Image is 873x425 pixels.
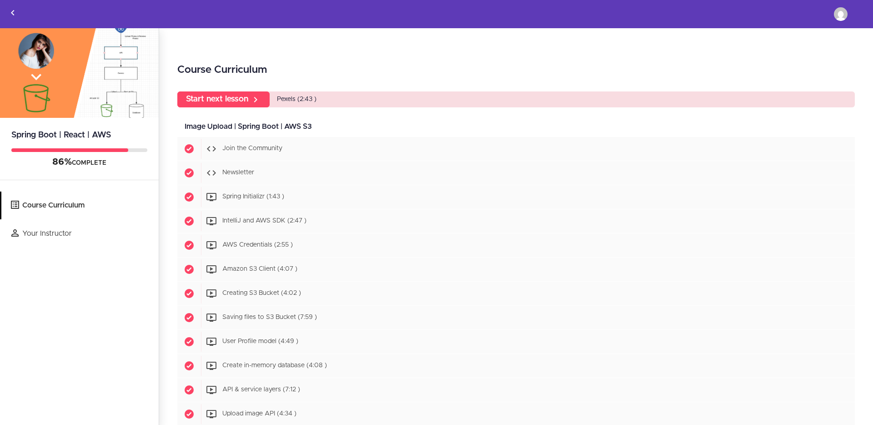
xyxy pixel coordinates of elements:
div: Image Upload | Spring Boot | AWS S3 [177,116,855,137]
a: Completed item AWS Credentials (2:55 ) [177,233,855,257]
span: Completed item [177,185,201,209]
a: Completed item Create in-memory database (4:08 ) [177,354,855,378]
span: 86% [52,157,72,167]
span: Completed item [177,354,201,378]
span: Creating S3 Bucket (4:02 ) [222,290,301,297]
a: Course Curriculum [1,192,159,219]
div: COMPLETE [11,157,147,168]
span: Completed item [177,378,201,402]
a: Start next lesson [177,91,270,107]
a: Completed item Newsletter [177,161,855,185]
a: Back to courses [0,0,25,28]
span: AWS Credentials (2:55 ) [222,242,293,248]
a: Completed item Amazon S3 Client (4:07 ) [177,258,855,281]
span: Completed item [177,161,201,185]
a: Completed item Saving files to S3 Bucket (7:59 ) [177,306,855,329]
span: User Profile model (4:49 ) [222,339,298,345]
a: Completed item IntelliJ and AWS SDK (2:47 ) [177,209,855,233]
span: Upload image API (4:34 ) [222,411,296,417]
a: Completed item Spring Initializr (1:43 ) [177,185,855,209]
img: bsangb@outlook.com [834,7,848,21]
a: Completed item API & service layers (7:12 ) [177,378,855,402]
span: Completed item [177,282,201,305]
span: Completed item [177,137,201,161]
span: Newsletter [222,170,254,176]
a: Completed item Creating S3 Bucket (4:02 ) [177,282,855,305]
span: Completed item [177,233,201,257]
svg: Back to courses [7,7,18,18]
h2: Course Curriculum [177,62,855,78]
span: Pexels (2:43 ) [277,96,316,102]
span: Completed item [177,209,201,233]
span: Join the Community [222,146,282,152]
a: Completed item Join the Community [177,137,855,161]
span: API & service layers (7:12 ) [222,387,300,393]
span: Completed item [177,306,201,329]
span: Amazon S3 Client (4:07 ) [222,266,297,273]
span: Create in-memory database (4:08 ) [222,363,327,369]
a: Your Instructor [1,220,159,248]
span: IntelliJ and AWS SDK (2:47 ) [222,218,306,224]
a: Completed item User Profile model (4:49 ) [177,330,855,354]
span: Completed item [177,258,201,281]
span: Saving files to S3 Bucket (7:59 ) [222,314,317,321]
span: Spring Initializr (1:43 ) [222,194,284,200]
span: Completed item [177,330,201,354]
